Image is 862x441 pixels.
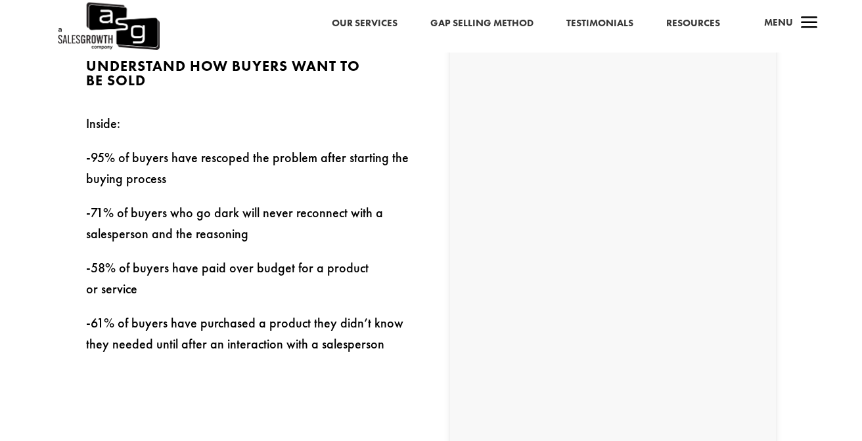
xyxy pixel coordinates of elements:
span: a [796,10,823,37]
a: Testimonials [566,15,633,32]
a: Gap Selling Method [430,15,533,32]
p: -71% of buyers who go dark will never reconnect with a salesperson and the reasoning [86,202,412,257]
p: -58% of buyers have paid over budget for a product or service [86,257,412,312]
span: Understand how buyers want to be sold [86,56,360,90]
p: -95% of buyers have rescoped the problem after starting the buying process [86,147,412,202]
p: Inside: [86,113,412,147]
a: Resources [666,15,720,32]
span: Menu [764,16,793,29]
a: Our Services [332,15,397,32]
iframe: To enrich screen reader interactions, please activate Accessibility in Grammarly extension settings [478,38,748,432]
p: -61% of buyers have purchased a product they didn’t know they needed until after an interaction w... [86,312,412,354]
